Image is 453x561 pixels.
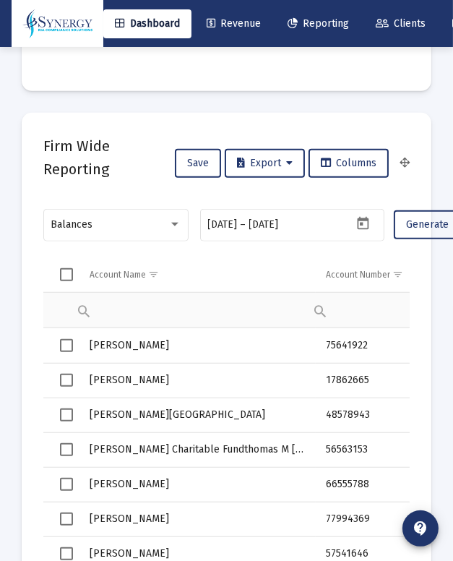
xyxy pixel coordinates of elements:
[103,9,191,38] a: Dashboard
[288,17,349,30] span: Reporting
[79,293,316,328] td: Filter cell
[392,269,403,280] span: Show filter options for column 'Account Number'
[316,398,434,432] td: 48578943
[79,258,316,293] td: Column Account Name
[249,219,319,231] input: End date
[79,398,316,432] td: [PERSON_NAME][GEOGRAPHIC_DATA]
[79,502,316,536] td: [PERSON_NAME]
[79,328,316,363] td: [PERSON_NAME]
[316,328,434,363] td: 75641922
[316,432,434,467] td: 56563153
[195,9,272,38] a: Revenue
[60,513,73,526] div: Select row
[90,269,146,280] div: Account Name
[412,520,429,537] mat-icon: contact_support
[364,9,437,38] a: Clients
[60,547,73,560] div: Select row
[43,134,171,181] h2: Firm Wide Reporting
[309,149,389,178] button: Columns
[376,17,426,30] span: Clients
[316,467,434,502] td: 66555788
[60,374,73,387] div: Select row
[60,443,73,456] div: Select row
[225,149,305,178] button: Export
[237,157,293,169] span: Export
[60,408,73,421] div: Select row
[353,213,374,234] button: Open calendar
[79,432,316,467] td: [PERSON_NAME] Charitable Fundthomas M [PERSON_NAME] Donor
[60,478,73,491] div: Select row
[321,157,376,169] span: Columns
[60,339,73,352] div: Select row
[316,293,434,328] td: Filter cell
[241,219,246,231] span: –
[406,218,449,231] span: Generate
[115,17,180,30] span: Dashboard
[316,502,434,536] td: 77994369
[316,258,434,293] td: Column Account Number
[148,269,159,280] span: Show filter options for column 'Account Name'
[208,219,238,231] input: Start date
[207,17,261,30] span: Revenue
[22,9,92,38] img: Dashboard
[187,157,209,169] span: Save
[276,9,361,38] a: Reporting
[79,467,316,502] td: [PERSON_NAME]
[60,268,73,281] div: Select all
[175,149,221,178] button: Save
[51,218,93,231] span: Balances
[316,363,434,398] td: 17862665
[79,363,316,398] td: [PERSON_NAME]
[326,269,390,280] div: Account Number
